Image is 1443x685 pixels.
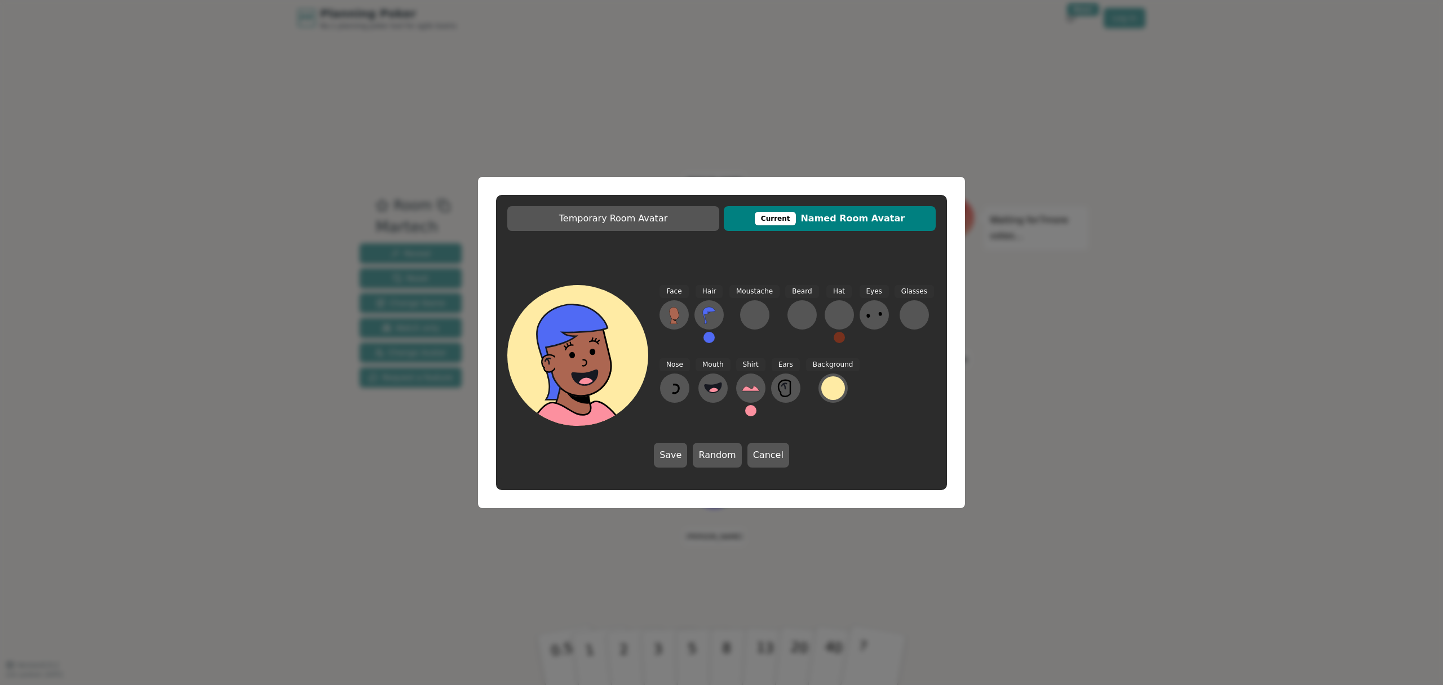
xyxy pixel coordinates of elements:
[736,358,765,371] span: Shirt
[696,285,723,298] span: Hair
[513,212,714,225] span: Temporary Room Avatar
[654,443,687,468] button: Save
[747,443,789,468] button: Cancel
[696,358,731,371] span: Mouth
[659,285,688,298] span: Face
[806,358,860,371] span: Background
[507,206,719,231] button: Temporary Room Avatar
[860,285,889,298] span: Eyes
[729,212,930,225] span: Named Room Avatar
[724,206,936,231] button: CurrentNamed Room Avatar
[826,285,852,298] span: Hat
[729,285,780,298] span: Moustache
[772,358,800,371] span: Ears
[693,443,741,468] button: Random
[785,285,818,298] span: Beard
[755,212,796,225] div: This avatar will be displayed in dedicated rooms
[895,285,934,298] span: Glasses
[659,358,690,371] span: Nose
